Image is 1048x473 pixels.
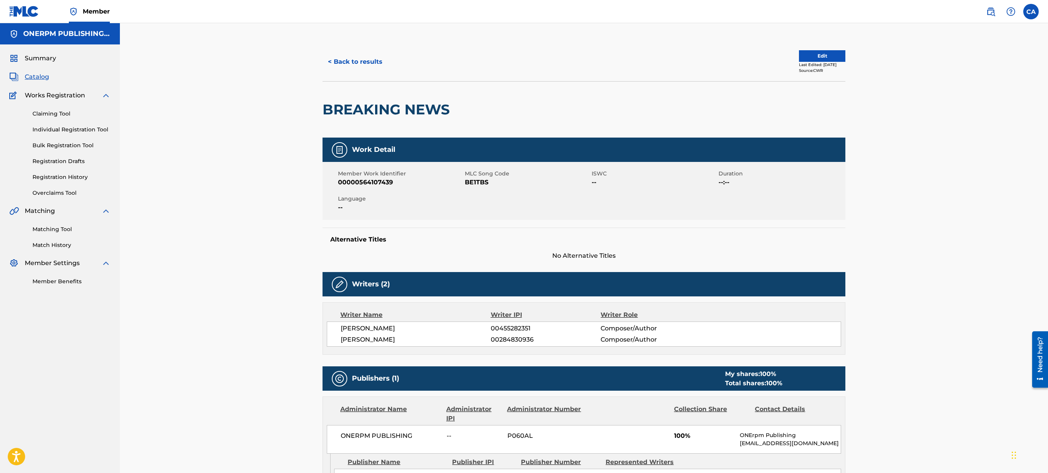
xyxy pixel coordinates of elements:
[25,54,56,63] span: Summary
[9,72,49,82] a: CatalogCatalog
[740,431,841,439] p: ONErpm Publishing
[101,206,111,216] img: expand
[32,277,111,286] a: Member Benefits
[340,310,491,320] div: Writer Name
[507,405,582,423] div: Administrator Number
[1026,328,1048,391] iframe: Resource Center
[1023,4,1039,19] div: User Menu
[766,379,782,387] span: 100 %
[446,405,501,423] div: Administrator IPI
[341,335,491,344] span: [PERSON_NAME]
[592,170,717,178] span: ISWC
[32,241,111,249] a: Match History
[335,280,344,289] img: Writers
[799,62,845,68] div: Last Edited: [DATE]
[348,458,446,467] div: Publisher Name
[25,259,80,268] span: Member Settings
[340,405,440,423] div: Administrator Name
[330,236,838,243] h5: Alternative Titles
[69,7,78,16] img: Top Rightsholder
[606,458,684,467] div: Represented Writers
[338,170,463,178] span: Member Work Identifier
[338,178,463,187] span: 00000564107439
[32,126,111,134] a: Individual Registration Tool
[25,206,55,216] span: Matching
[491,335,601,344] span: 00284830936
[23,29,111,38] h5: ONERPM PUBLISHING INC
[9,54,19,63] img: Summary
[352,145,395,154] h5: Work Detail
[725,379,782,388] div: Total shares:
[674,405,749,423] div: Collection Share
[760,370,776,378] span: 100 %
[335,145,344,155] img: Work Detail
[9,54,56,63] a: SummarySummary
[491,324,601,333] span: 00455282351
[335,374,344,383] img: Publishers
[323,251,845,260] span: No Alternative Titles
[983,4,999,19] a: Public Search
[32,225,111,233] a: Matching Tool
[341,324,491,333] span: [PERSON_NAME]
[323,101,454,118] h2: BREAKING NEWS
[452,458,515,467] div: Publisher IPI
[323,52,388,71] button: < Back to results
[601,335,701,344] span: Composer/Author
[25,91,85,100] span: Works Registration
[9,72,19,82] img: Catalog
[1009,436,1048,473] iframe: Chat Widget
[986,7,995,16] img: search
[1006,7,1016,16] img: help
[338,203,463,212] span: --
[725,369,782,379] div: My shares:
[507,431,582,441] span: P060AL
[740,439,841,447] p: [EMAIL_ADDRESS][DOMAIN_NAME]
[101,259,111,268] img: expand
[592,178,717,187] span: --
[1012,444,1016,467] div: Arrastar
[338,195,463,203] span: Language
[1003,4,1019,19] div: Help
[755,405,830,423] div: Contact Details
[601,310,701,320] div: Writer Role
[601,324,701,333] span: Composer/Author
[521,458,600,467] div: Publisher Number
[799,50,845,62] button: Edit
[719,170,843,178] span: Duration
[447,431,502,441] span: --
[341,431,441,441] span: ONERPM PUBLISHING
[32,157,111,165] a: Registration Drafts
[1009,436,1048,473] div: Widget de chat
[9,91,19,100] img: Works Registration
[9,29,19,39] img: Accounts
[25,72,49,82] span: Catalog
[9,206,19,216] img: Matching
[465,178,590,187] span: BE1TBS
[352,374,399,383] h5: Publishers (1)
[799,68,845,73] div: Source: CWR
[32,189,111,197] a: Overclaims Tool
[32,141,111,150] a: Bulk Registration Tool
[83,7,110,16] span: Member
[719,178,843,187] span: --:--
[491,310,601,320] div: Writer IPI
[352,280,390,289] h5: Writers (2)
[9,259,19,268] img: Member Settings
[465,170,590,178] span: MLC Song Code
[32,110,111,118] a: Claiming Tool
[674,431,734,441] span: 100%
[9,6,39,17] img: MLC Logo
[32,173,111,181] a: Registration History
[101,91,111,100] img: expand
